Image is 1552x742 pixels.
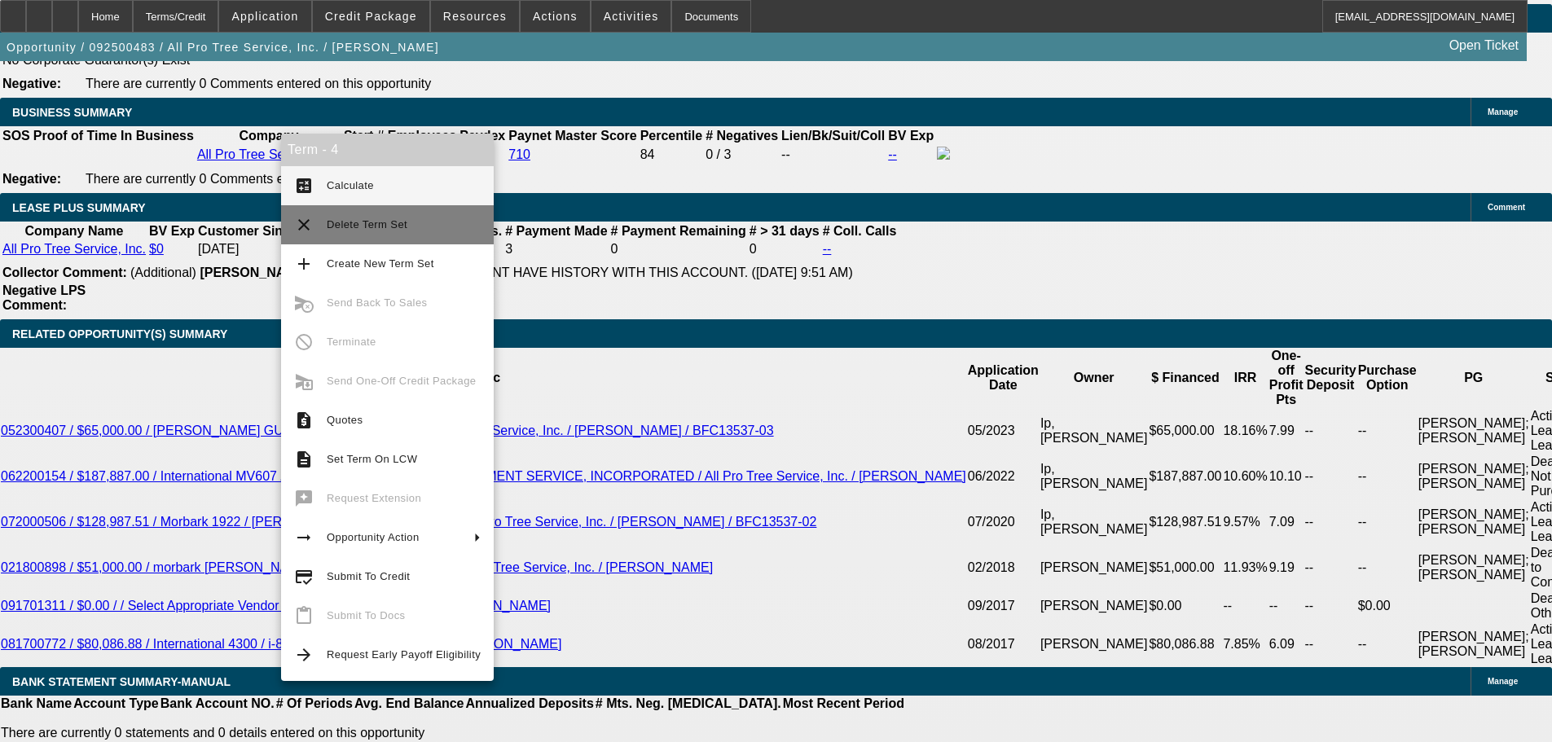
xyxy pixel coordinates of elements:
[7,41,439,54] span: Opportunity / 092500483 / All Pro Tree Service, Inc. / [PERSON_NAME]
[1268,454,1304,499] td: 10.10
[780,146,886,164] td: --
[1304,591,1357,621] td: --
[1443,32,1525,59] a: Open Ticket
[294,645,314,665] mat-icon: arrow_forward
[1304,499,1357,545] td: --
[1040,408,1149,454] td: Ip, [PERSON_NAME]
[1,599,551,612] a: 091701311 / $0.00 / / Select Appropriate Vendor / All Pro Tree Service, Inc. / [PERSON_NAME]
[1222,621,1268,667] td: 7.85%
[1268,545,1304,591] td: 9.19
[1040,454,1149,499] td: Ip, [PERSON_NAME]
[782,696,905,712] th: Most Recent Period
[294,254,314,274] mat-icon: add
[1148,591,1222,621] td: $0.00
[1268,621,1304,667] td: 6.09
[1357,591,1418,621] td: $0.00
[1357,499,1418,545] td: --
[130,266,196,279] span: (Additional)
[2,242,146,256] a: All Pro Tree Service, Inc.
[459,129,505,143] b: Paydex
[1148,545,1222,591] td: $51,000.00
[1222,591,1268,621] td: --
[1357,545,1418,591] td: --
[591,1,671,32] button: Activities
[1418,408,1530,454] td: [PERSON_NAME]; [PERSON_NAME]
[640,129,702,143] b: Percentile
[327,453,417,465] span: Set Term On LCW
[327,218,407,231] span: Delete Term Set
[1418,499,1530,545] td: [PERSON_NAME]; [PERSON_NAME]
[781,129,885,143] b: Lien/Bk/Suit/Coll
[1222,454,1268,499] td: 10.60%
[294,411,314,430] mat-icon: request_quote
[508,147,530,161] a: 710
[1040,545,1149,591] td: [PERSON_NAME]
[1304,545,1357,591] td: --
[327,648,481,661] span: Request Early Payoff Eligibility
[431,1,519,32] button: Resources
[508,129,636,143] b: Paynet Master Score
[1418,545,1530,591] td: [PERSON_NAME]; [PERSON_NAME]
[521,1,590,32] button: Actions
[2,77,61,90] b: Negative:
[2,128,31,144] th: SOS
[1304,454,1357,499] td: --
[1488,677,1518,686] span: Manage
[505,224,607,238] b: # Payment Made
[749,241,820,257] td: 0
[1357,454,1418,499] td: --
[1357,348,1418,408] th: Purchase Option
[160,696,275,712] th: Bank Account NO.
[1488,108,1518,116] span: Manage
[1148,408,1222,454] td: $65,000.00
[967,348,1040,408] th: Application Date
[1268,591,1304,621] td: --
[1268,408,1304,454] td: 7.99
[275,696,354,712] th: # Of Periods
[443,10,507,23] span: Resources
[12,106,132,119] span: BUSINESS SUMMARY
[533,10,578,23] span: Actions
[73,696,160,712] th: Account Type
[1148,621,1222,667] td: $80,086.88
[1,424,774,437] a: 052300407 / $65,000.00 / [PERSON_NAME] GU7 / Third Party Vendor / All Pro Tree Service, Inc. / [P...
[2,266,127,279] b: Collector Comment:
[611,224,746,238] b: # Payment Remaining
[239,129,298,143] b: Company
[327,531,420,543] span: Opportunity Action
[967,591,1040,621] td: 09/2017
[967,499,1040,545] td: 07/2020
[313,1,429,32] button: Credit Package
[1268,348,1304,408] th: One-off Profit Pts
[1,560,713,574] a: 021800898 / $51,000.00 / morbark [PERSON_NAME] grinder / Pre-approval / All Pro Tree Service, Inc...
[750,224,820,238] b: # > 31 days
[1418,454,1530,499] td: [PERSON_NAME]; [PERSON_NAME]
[1040,591,1149,621] td: [PERSON_NAME]
[967,454,1040,499] td: 06/2022
[1,515,816,529] a: 072000506 / $128,987.51 / Morbark 1922 / [PERSON_NAME] Equipment, Inc. / All Pro Tree Service, In...
[200,266,314,279] b: [PERSON_NAME]:
[1,637,561,651] a: 081700772 / $80,086.88 / International 4300 / i-80 / All Pro Tree Service, Inc. / [PERSON_NAME]
[12,201,146,214] span: LEASE PLUS SUMMARY
[504,241,608,257] td: 3
[149,224,195,238] b: BV Exp
[281,134,494,166] div: Term - 4
[197,147,341,161] a: All Pro Tree Service, Inc.
[327,257,434,270] span: Create New Term Set
[354,696,465,712] th: Avg. End Balance
[1418,621,1530,667] td: [PERSON_NAME]; [PERSON_NAME]
[1040,621,1149,667] td: [PERSON_NAME]
[967,408,1040,454] td: 05/2023
[327,179,374,191] span: Calculate
[1222,499,1268,545] td: 9.57%
[640,147,702,162] div: 84
[294,567,314,586] mat-icon: credit_score
[149,242,164,256] a: $0
[967,545,1040,591] td: 02/2018
[1418,348,1530,408] th: PG
[25,224,124,238] b: Company Name
[231,10,298,23] span: Application
[2,172,61,186] b: Negative:
[937,147,950,160] img: facebook-icon.png
[1357,621,1418,667] td: --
